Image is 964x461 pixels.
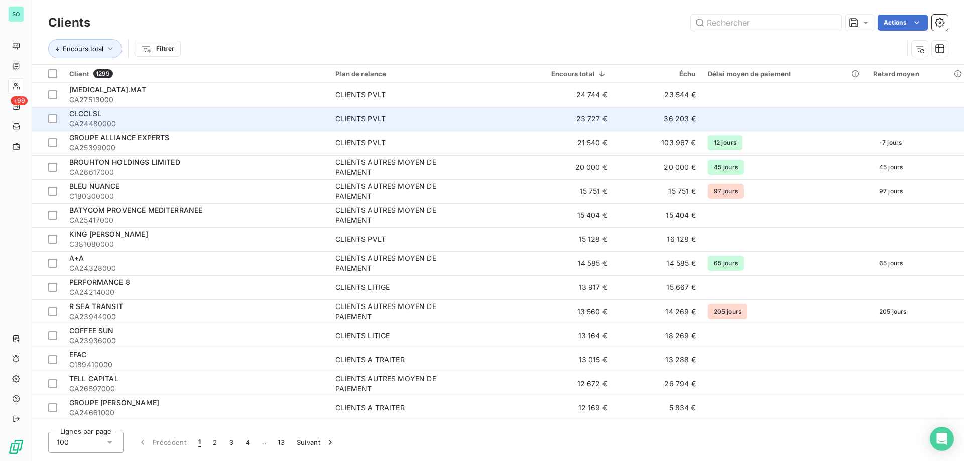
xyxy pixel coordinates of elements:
[69,191,323,201] span: C180300000
[192,432,207,453] button: 1
[613,348,702,372] td: 13 288 €
[335,422,461,442] div: CLIENTS AUTRES MOYEN DE PAIEMENT
[520,155,613,179] td: 20 000 €
[613,203,702,227] td: 15 404 €
[8,439,24,455] img: Logo LeanPay
[256,434,272,450] span: …
[873,304,912,319] span: 205 jours
[291,432,341,453] button: Suivant
[69,215,323,225] span: CA25417000
[69,374,118,383] span: TELL CAPITAL
[335,205,461,225] div: CLIENTS AUTRES MOYEN DE PAIEMENT
[69,326,114,335] span: COFFEE SUN
[613,131,702,155] td: 103 967 €
[69,167,323,177] span: CA26617000
[239,432,256,453] button: 4
[69,278,130,286] span: PERFORMANCE 8
[708,184,744,199] span: 97 jours
[69,398,159,407] span: GROUPE [PERSON_NAME]
[69,158,180,166] span: BROUHTON HOLDINGS LIMITED
[520,107,613,131] td: 23 727 €
[335,374,461,394] div: CLIENTS AUTRES MOYEN DE PAIEMENT
[335,157,461,177] div: CLIENTS AUTRES MOYEN DE PAIEMENT
[69,336,323,346] span: CA23936000
[57,437,69,447] span: 100
[132,432,192,453] button: Précédent
[613,372,702,396] td: 26 794 €
[69,230,148,238] span: KING [PERSON_NAME]
[335,403,405,413] div: CLIENTS A TRAITER
[69,95,323,105] span: CA27513000
[613,396,702,420] td: 5 834 €
[69,287,323,297] span: CA24214000
[878,15,928,31] button: Actions
[613,83,702,107] td: 23 544 €
[520,275,613,299] td: 13 917 €
[335,301,461,322] div: CLIENTS AUTRES MOYEN DE PAIEMENT
[8,6,24,22] div: SO
[335,282,390,292] div: CLIENTS LITIGE
[873,135,908,150] span: -7 jours
[48,39,122,58] button: Encours total
[69,109,101,118] span: CLCCLSL
[198,437,201,447] span: 1
[63,45,103,53] span: Encours total
[69,119,323,129] span: CA24480000
[335,331,390,341] div: CLIENTS LITIGE
[520,131,613,155] td: 21 540 €
[873,160,909,175] span: 45 jours
[69,133,169,142] span: GROUPE ALLIANCE EXPERTS
[520,227,613,251] td: 15 128 €
[708,135,742,150] span: 12 jours
[930,427,954,451] div: Open Intercom Messenger
[520,372,613,396] td: 12 672 €
[69,70,89,78] span: Client
[873,184,909,199] span: 97 jours
[335,114,386,124] div: CLIENTS PVLT
[335,70,513,78] div: Plan de relance
[272,432,291,453] button: 13
[520,348,613,372] td: 13 015 €
[708,70,861,78] div: Délai moyen de paiement
[69,85,146,94] span: [MEDICAL_DATA].MAT
[520,324,613,348] td: 13 164 €
[69,302,123,311] span: R SEA TRANSIT
[520,203,613,227] td: 15 404 €
[708,160,744,175] span: 45 jours
[69,360,323,370] span: C189410000
[520,179,613,203] td: 15 751 €
[48,14,90,32] h3: Clients
[69,263,323,273] span: CA24328000
[613,275,702,299] td: 15 667 €
[93,69,113,78] span: 1299
[69,143,323,153] span: CA25399000
[11,96,28,105] span: +99
[613,251,702,275] td: 14 585 €
[691,15,841,31] input: Rechercher
[335,90,386,100] div: CLIENTS PVLT
[69,206,202,214] span: BATYCOM PROVENCE MEDITERRANEE
[708,256,744,271] span: 65 jours
[69,350,87,359] span: EFAC
[613,299,702,324] td: 14 269 €
[619,70,696,78] div: Échu
[69,254,84,262] span: A+A
[335,234,386,244] div: CLIENTS PVLT
[69,408,323,418] span: CA24661000
[135,41,181,57] button: Filtrer
[69,182,120,190] span: BLEU NUANCE
[207,432,223,453] button: 2
[520,251,613,275] td: 14 585 €
[223,432,239,453] button: 3
[335,138,386,148] div: CLIENTS PVLT
[873,256,909,271] span: 65 jours
[613,107,702,131] td: 36 203 €
[520,420,613,444] td: 11 722 €
[69,422,156,431] span: PAGES DEVELOPPEMENT
[335,355,405,365] div: CLIENTS A TRAITER
[69,384,323,394] span: CA26597000
[526,70,607,78] div: Encours total
[613,420,702,444] td: 11 722 €
[613,227,702,251] td: 16 128 €
[708,304,747,319] span: 205 jours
